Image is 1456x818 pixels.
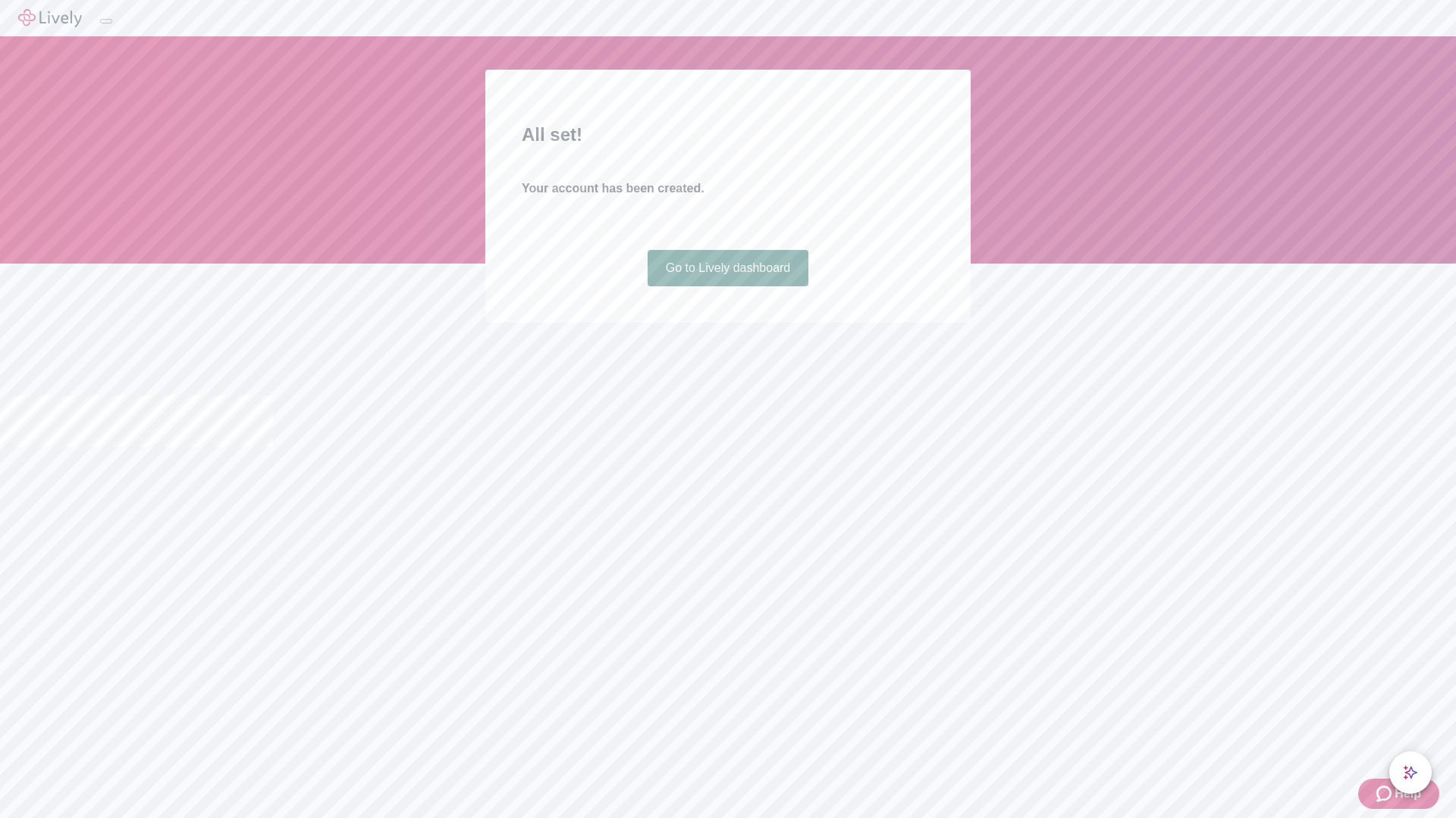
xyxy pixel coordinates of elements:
[1358,779,1439,809] button: Zendesk support iconHelp
[1389,751,1432,794] button: chat
[522,180,934,198] h4: Your account has been created.
[1395,785,1421,803] span: Help
[522,121,934,148] h2: All set!
[18,9,82,27] img: Lively
[648,250,809,286] a: Go to Lively dashboard
[1376,785,1395,803] svg: Zendesk support icon
[1403,765,1418,780] svg: Lively AI Assistant
[100,19,112,23] button: Log out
